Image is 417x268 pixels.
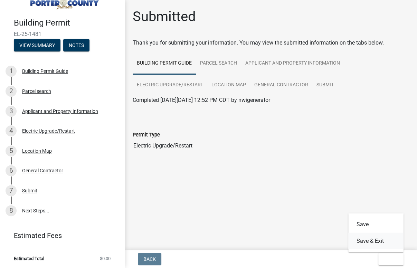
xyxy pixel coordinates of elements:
span: Estimated Total [14,256,44,261]
div: Applicant and Property Information [22,109,98,114]
a: General Contractor [250,74,312,96]
span: $0.00 [100,256,111,261]
span: Completed [DATE][DATE] 12:52 PM CDT by nwigenerator [133,97,270,103]
a: Electric Upgrade/Restart [133,74,207,96]
div: Location Map [22,149,52,153]
div: Building Permit Guide [22,69,68,74]
a: Building Permit Guide [133,52,196,75]
button: Save & Exit [348,233,404,249]
div: Thank you for submitting your information. You may view the submitted information on the tabs below. [133,39,409,47]
a: Submit [312,74,338,96]
div: 2 [6,86,17,97]
div: 4 [6,125,17,136]
span: Back [143,256,156,262]
a: Parcel search [196,52,241,75]
button: Notes [63,39,89,51]
span: Exit [384,256,394,262]
div: Exit [348,213,404,252]
button: Save [348,216,404,233]
div: 1 [6,66,17,77]
label: Permit Type [133,133,160,137]
a: Estimated Fees [6,229,113,242]
span: EL-25-1481 [14,31,111,37]
div: 8 [6,205,17,216]
h4: Building Permit [14,18,119,28]
div: 5 [6,145,17,156]
div: Submit [22,188,37,193]
button: Exit [378,253,404,265]
div: 7 [6,185,17,196]
div: Electric Upgrade/Restart [22,128,75,133]
a: Applicant and Property Information [241,52,344,75]
div: General Contractor [22,168,63,173]
h1: Submitted [133,8,196,25]
a: Location Map [207,74,250,96]
button: View Summary [14,39,60,51]
div: 6 [6,165,17,176]
button: Back [138,253,161,265]
wm-modal-confirm: Notes [63,43,89,48]
wm-modal-confirm: Summary [14,43,60,48]
div: Parcel search [22,89,51,94]
div: 3 [6,106,17,117]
